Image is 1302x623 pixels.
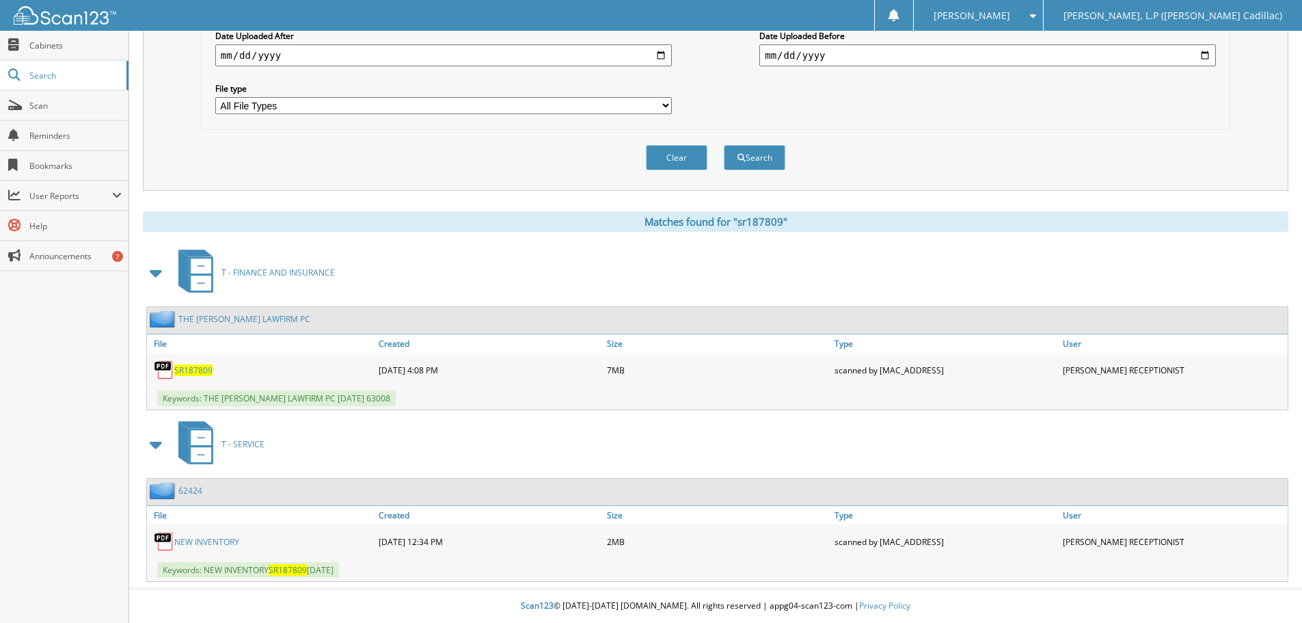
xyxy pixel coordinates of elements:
[375,356,603,384] div: [DATE] 4:08 PM
[831,356,1059,384] div: scanned by [MAC_ADDRESS]
[112,251,123,262] div: 7
[759,44,1216,66] input: end
[154,360,174,380] img: PDF.png
[375,506,603,525] a: Created
[603,334,832,353] a: Size
[143,211,1288,232] div: Matches found for "sr187809"
[147,334,375,353] a: File
[174,364,213,376] a: SR187809
[29,100,122,111] span: Scan
[129,589,1302,623] div: © [DATE]-[DATE] [DOMAIN_NAME]. All rights reserved | appg04-scan123-com |
[154,531,174,552] img: PDF.png
[521,600,554,611] span: Scan123
[759,30,1216,42] label: Date Uploaded Before
[150,482,178,499] img: folder2.png
[375,334,603,353] a: Created
[215,44,672,66] input: start
[1234,557,1302,623] iframe: Chat Widget
[269,564,307,576] span: SR187809
[831,506,1059,525] a: Type
[859,600,910,611] a: Privacy Policy
[170,246,335,300] a: T - FINANCE AND INSURANCE
[603,528,832,555] div: 2MB
[29,190,112,202] span: User Reports
[221,267,335,278] span: T - FINANCE AND INSURANCE
[603,506,832,525] a: Size
[29,160,122,172] span: Bookmarks
[375,528,603,555] div: [DATE] 12:34 PM
[1063,12,1282,20] span: [PERSON_NAME], L.P ([PERSON_NAME] Cadillac)
[178,313,310,325] a: THE [PERSON_NAME] LAWFIRM PC
[831,334,1059,353] a: Type
[1059,356,1288,384] div: [PERSON_NAME] RECEPTIONIST
[157,390,396,406] span: Keywords: THE [PERSON_NAME] LAWFIRM PC [DATE] 63008
[174,536,239,548] a: NEW INVENTORY
[29,220,122,232] span: Help
[29,250,122,262] span: Announcements
[215,83,672,94] label: File type
[215,30,672,42] label: Date Uploaded After
[934,12,1010,20] span: [PERSON_NAME]
[603,356,832,384] div: 7MB
[1059,506,1288,525] a: User
[14,6,116,25] img: scan123-logo-white.svg
[831,528,1059,555] div: scanned by [MAC_ADDRESS]
[29,40,122,51] span: Cabinets
[724,145,785,170] button: Search
[147,506,375,525] a: File
[29,70,120,81] span: Search
[1059,334,1288,353] a: User
[221,438,265,450] span: T - SERVICE
[170,417,265,471] a: T - SERVICE
[157,562,339,578] span: Keywords: NEW INVENTORY [DATE]
[1059,528,1288,555] div: [PERSON_NAME] RECEPTIONIST
[29,130,122,142] span: Reminders
[150,310,178,328] img: folder2.png
[178,485,202,496] a: 62424
[646,145,707,170] button: Clear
